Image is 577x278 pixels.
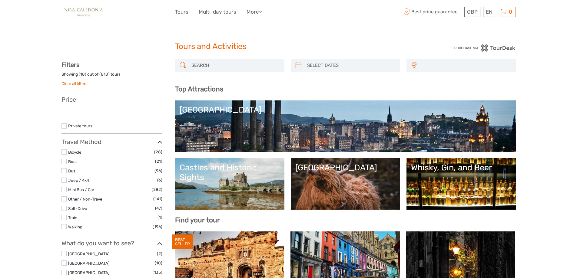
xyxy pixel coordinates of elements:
[68,251,109,256] a: [GEOGRAPHIC_DATA]
[180,163,280,205] a: Castles and Historic Sights
[157,250,162,257] span: (2)
[158,214,162,221] span: (1)
[508,9,513,15] span: 0
[157,177,162,184] span: (6)
[152,186,162,193] span: (282)
[68,123,92,128] a: Private tours
[101,71,108,77] label: 818
[189,60,281,71] input: SEARCH
[154,149,162,155] span: (28)
[68,206,87,211] a: Self-Drive
[68,197,103,201] a: Other / Non-Travel
[68,215,77,220] a: Train
[483,7,495,17] div: EN
[199,8,236,16] a: Multi-day tours
[61,5,105,19] img: 677-27257828-3009-4bc4-9cb9-7b3919f144ca_logo_small.jpg
[180,163,280,182] div: Castles and Historic Sights
[411,163,511,205] a: Whisky, Gin, and Beer
[467,9,478,15] span: GBP
[402,7,463,17] span: Best price guarantee
[154,167,162,174] span: (96)
[61,71,162,81] div: Showing ( ) out of ( ) tours
[68,178,89,183] a: Jeep / 4x4
[155,158,162,165] span: (21)
[175,42,402,51] h1: Tours and Activities
[68,168,75,173] a: Bus
[247,8,262,16] a: More
[155,260,162,267] span: (10)
[61,240,162,247] h3: What do you want to see?
[180,105,511,147] a: [GEOGRAPHIC_DATA]
[155,205,162,212] span: (47)
[175,8,188,16] a: Tours
[172,234,193,250] div: BEST SELLER
[175,216,220,224] b: Find your tour
[68,224,82,229] a: Walking
[68,159,77,164] a: Boat
[61,81,88,86] a: Clear all filters
[61,138,162,146] h3: Travel Method
[61,96,162,103] h3: Price
[68,187,94,192] a: Mini Bus / Car
[80,71,85,77] label: 18
[295,163,396,172] div: [GEOGRAPHIC_DATA]
[305,60,397,71] input: SELECT DATES
[68,261,109,266] a: [GEOGRAPHIC_DATA]
[153,195,162,202] span: (141)
[180,105,511,115] div: [GEOGRAPHIC_DATA]
[153,269,162,276] span: (135)
[454,44,516,52] img: PurchaseViaTourDesk.png
[68,150,81,155] a: Bicycle
[175,85,223,93] b: Top Attractions
[61,61,79,68] strong: Filters
[295,163,396,205] a: [GEOGRAPHIC_DATA]
[68,270,109,275] a: [GEOGRAPHIC_DATA]
[153,223,162,230] span: (196)
[411,163,511,172] div: Whisky, Gin, and Beer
